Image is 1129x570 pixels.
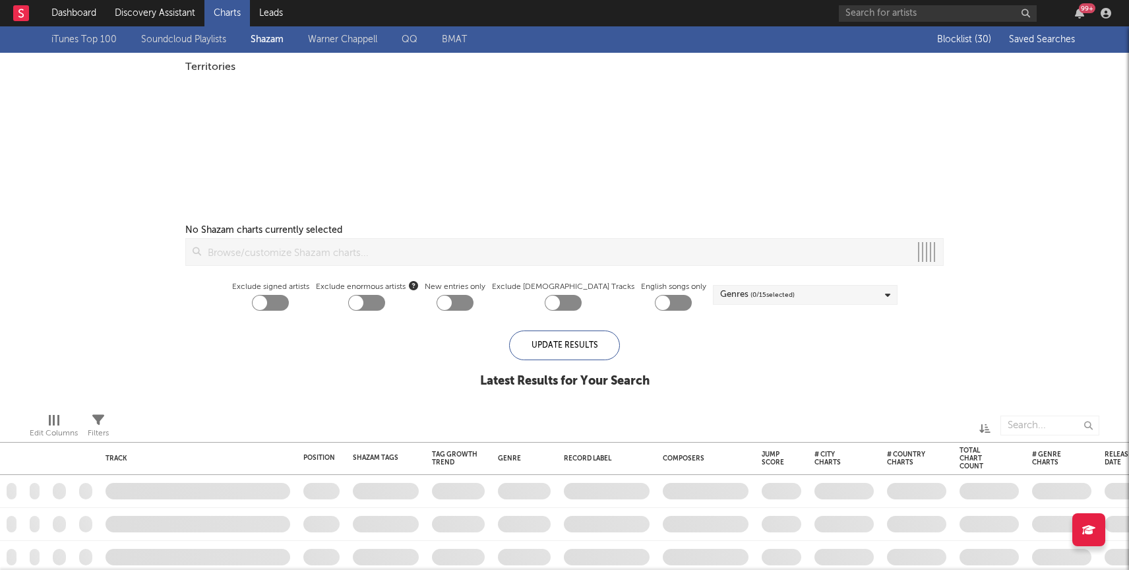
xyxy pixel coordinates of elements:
button: Exclude enormous artists [409,279,418,292]
div: Jump Score [762,451,784,466]
button: Saved Searches [1005,34,1078,45]
label: New entries only [425,279,485,295]
span: ( 30 ) [975,35,991,44]
span: Blocklist [937,35,991,44]
div: # Genre Charts [1032,451,1072,466]
div: Territories [185,59,944,75]
input: Search... [1000,416,1099,435]
span: Saved Searches [1009,35,1078,44]
span: Exclude enormous artists [316,279,418,295]
a: BMAT [442,32,467,47]
a: Soundcloud Playlists [141,32,226,47]
div: Update Results [509,331,620,360]
div: Edit Columns [30,409,78,447]
div: No Shazam charts currently selected [185,222,342,238]
div: Latest Results for Your Search [480,373,650,389]
div: Genre [498,455,544,462]
div: Composers [663,455,742,462]
div: Genres [720,287,795,303]
button: 99+ [1075,8,1084,18]
div: Filters [88,426,109,441]
a: iTunes Top 100 [51,32,117,47]
div: Tag Growth Trend [432,451,478,466]
div: Total Chart Count [960,447,999,470]
div: # Country Charts [887,451,927,466]
input: Search for artists [839,5,1037,22]
div: # City Charts [814,451,854,466]
div: Shazam Tags [353,454,399,462]
div: Track [106,455,284,462]
label: Exclude [DEMOGRAPHIC_DATA] Tracks [492,279,634,295]
div: Record Label [564,455,643,462]
span: ( 0 / 15 selected) [750,287,795,303]
a: QQ [402,32,417,47]
label: Exclude signed artists [232,279,309,295]
a: Warner Chappell [308,32,377,47]
label: English songs only [641,279,706,295]
input: Browse/customize Shazam charts... [201,239,910,265]
div: Filters [88,409,109,447]
div: 99 + [1079,3,1095,13]
div: Position [303,454,335,462]
div: Edit Columns [30,426,78,441]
